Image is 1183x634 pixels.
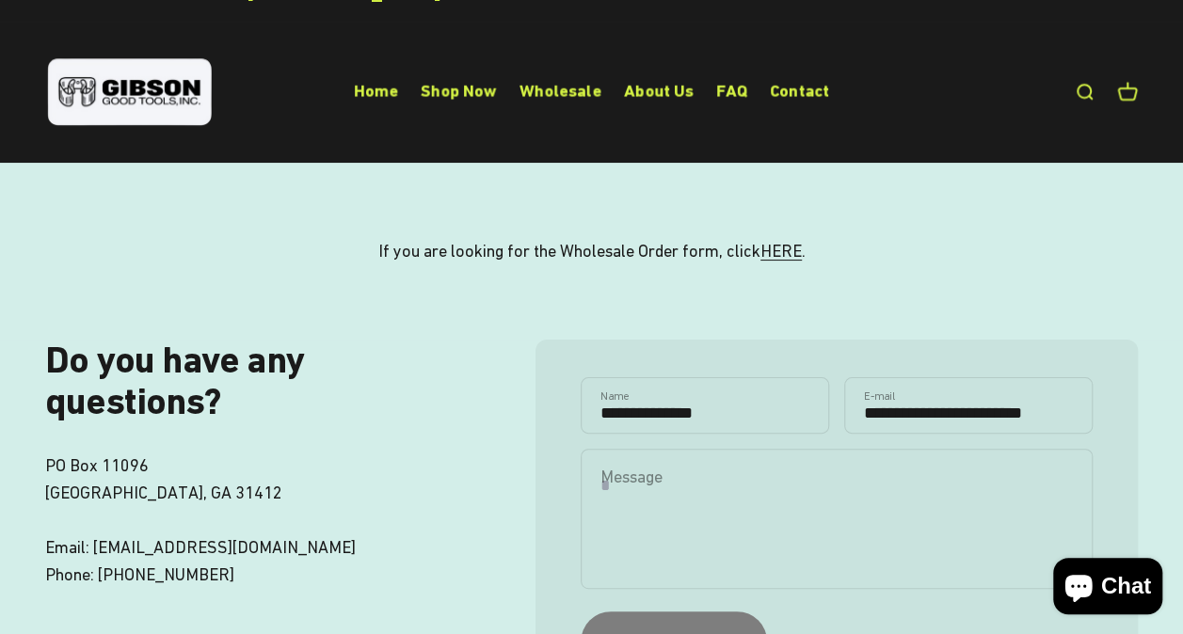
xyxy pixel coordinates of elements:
inbox-online-store-chat: Shopify online store chat [1047,558,1168,619]
a: Wholesale [520,82,601,102]
a: Shop Now [421,82,497,102]
a: Home [354,82,398,102]
a: About Us [624,82,694,102]
a: FAQ [716,82,747,102]
a: Contact [770,82,829,102]
p: If you are looking for the Wholesale Order form, click . [378,238,806,265]
h2: Do you have any questions? [45,340,475,422]
p: PO Box 11096 [GEOGRAPHIC_DATA], GA 31412 Email: [EMAIL_ADDRESS][DOMAIN_NAME] Phone: [PHONE_NUMBER] [45,452,475,588]
a: HERE [760,241,802,261]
